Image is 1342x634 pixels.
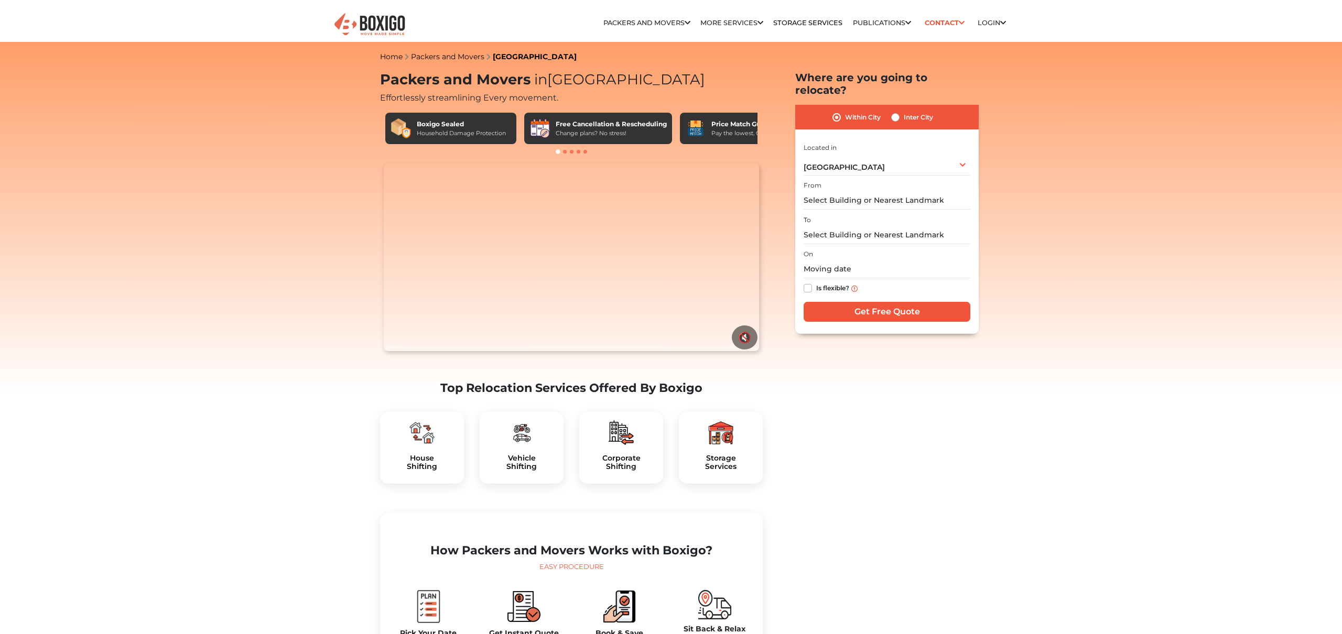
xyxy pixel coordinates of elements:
div: Price Match Guarantee [711,119,791,129]
input: Select Building or Nearest Landmark [804,191,970,210]
img: info [851,286,858,292]
label: To [804,215,811,225]
h1: Packers and Movers [380,71,763,89]
a: Contact [921,15,968,31]
h5: Vehicle Shifting [488,454,555,472]
img: Price Match Guarantee [685,118,706,139]
div: Free Cancellation & Rescheduling [556,119,667,129]
span: [GEOGRAPHIC_DATA] [531,71,705,88]
img: boxigo_packers_and_movers_plan [412,590,445,623]
a: More services [700,19,763,27]
a: CorporateShifting [588,454,655,472]
a: StorageServices [687,454,754,472]
div: Boxigo Sealed [417,119,506,129]
a: VehicleShifting [488,454,555,472]
a: Publications [853,19,911,27]
div: Easy Procedure [388,562,754,572]
img: Free Cancellation & Rescheduling [529,118,550,139]
button: 🔇 [732,325,757,349]
span: Effortlessly streamlining Every movement. [380,93,558,103]
h5: House Shifting [388,454,456,472]
h5: Storage Services [687,454,754,472]
input: Select Building or Nearest Landmark [804,226,970,244]
div: Pay the lowest. Guaranteed! [711,129,791,138]
img: boxigo_packers_and_movers_compare [507,590,540,623]
img: boxigo_packers_and_movers_plan [708,420,733,445]
span: [GEOGRAPHIC_DATA] [804,162,885,172]
label: Located in [804,143,837,152]
input: Get Free Quote [804,302,970,322]
h5: Corporate Shifting [588,454,655,472]
img: boxigo_packers_and_movers_plan [609,420,634,445]
div: Household Damage Protection [417,129,506,138]
label: Within City [845,111,881,124]
a: Packers and Movers [411,52,484,61]
img: boxigo_packers_and_movers_plan [409,420,435,445]
label: On [804,249,813,259]
h2: How Packers and Movers Works with Boxigo? [388,543,754,558]
a: HouseShifting [388,454,456,472]
img: boxigo_packers_and_movers_plan [509,420,534,445]
img: Boxigo [333,12,406,38]
video: Your browser does not support the video tag. [384,163,759,351]
a: Home [380,52,403,61]
img: boxigo_packers_and_movers_move [698,590,731,619]
a: Storage Services [773,19,842,27]
a: Login [978,19,1006,27]
img: boxigo_packers_and_movers_book [603,590,636,623]
div: Change plans? No stress! [556,129,667,138]
a: [GEOGRAPHIC_DATA] [493,52,577,61]
label: Inter City [904,111,933,124]
img: Boxigo Sealed [391,118,412,139]
label: Is flexible? [816,282,849,293]
h2: Top Relocation Services Offered By Boxigo [380,381,763,395]
input: Moving date [804,260,970,278]
h5: Sit Back & Relax [675,625,754,633]
a: Packers and Movers [603,19,690,27]
h2: Where are you going to relocate? [795,71,979,96]
label: From [804,181,821,190]
span: in [534,71,547,88]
